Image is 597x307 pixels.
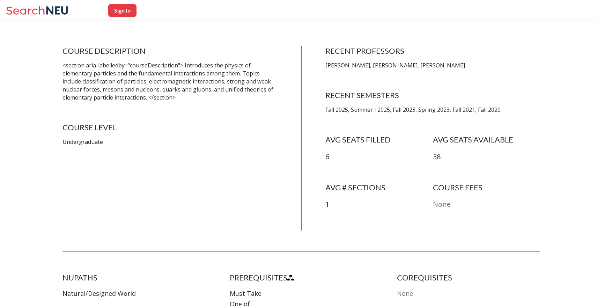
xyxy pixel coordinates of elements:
[325,135,433,145] h4: AVG SEATS FILLED
[62,138,278,146] p: Undergraduate
[433,135,540,145] h4: AVG SEATS AVAILABLE
[108,4,137,17] button: Sign In
[397,273,540,283] h4: COREQUISITES
[62,61,278,101] p: <section aria-labelledby="courseDescription"> Introduces the physics of elementary particles and ...
[325,199,433,210] p: 1
[325,46,540,56] h4: RECENT PROFESSORS
[62,123,278,132] h4: COURSE LEVEL
[325,61,540,70] p: [PERSON_NAME], [PERSON_NAME], [PERSON_NAME]
[433,152,540,162] p: 38
[325,152,433,162] p: 6
[62,273,206,283] h4: NUPATHS
[62,288,206,299] p: Natural/Designed World
[62,46,278,56] h4: COURSE DESCRIPTION
[433,199,540,210] p: None
[433,183,540,192] h4: COURSE FEES
[230,273,373,283] h4: PREREQUISITES
[397,289,413,298] span: None
[325,183,433,192] h4: AVG # SECTIONS
[230,289,261,298] span: Must Take
[325,106,540,114] p: Fall 2025, Summer I 2025, Fall 2023, Spring 2023, Fall 2021, Fall 2020
[325,90,540,100] h4: RECENT SEMESTERS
